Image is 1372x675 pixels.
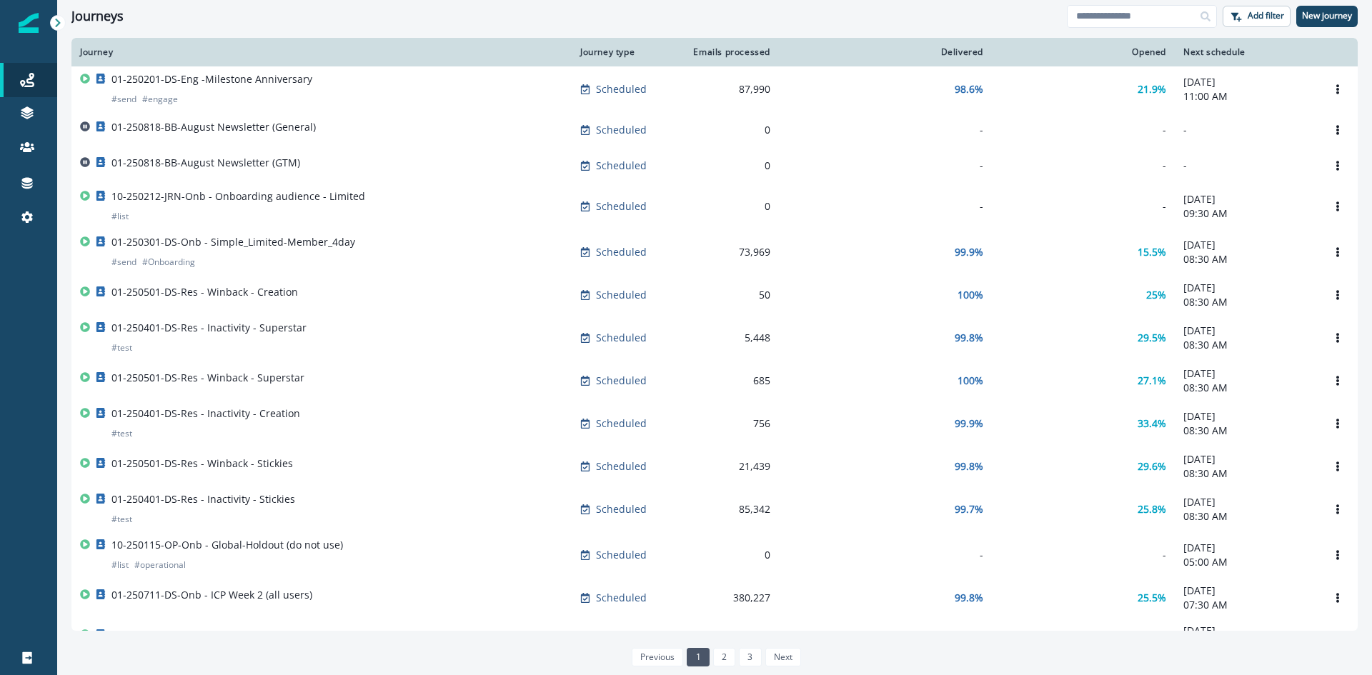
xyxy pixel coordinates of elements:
[739,648,761,666] a: Page 3
[687,123,770,137] div: 0
[1146,288,1166,302] p: 25%
[687,416,770,431] div: 756
[1183,495,1309,509] p: [DATE]
[1326,499,1349,520] button: Options
[1326,155,1349,176] button: Options
[1000,199,1166,214] div: -
[596,374,647,388] p: Scheduled
[1326,627,1349,649] button: Options
[1183,281,1309,295] p: [DATE]
[1138,245,1166,259] p: 15.5%
[1326,456,1349,477] button: Options
[787,159,983,173] div: -
[955,459,983,474] p: 99.8%
[1326,196,1349,217] button: Options
[1326,587,1349,609] button: Options
[111,72,312,86] p: 01-250201-DS-Eng -Milestone Anniversary
[71,532,1358,578] a: 10-250115-OP-Onb - Global-Holdout (do not use)#list#operationalScheduled0--[DATE]05:00 AMOptions
[71,184,1358,229] a: 10-250212-JRN-Onb - Onboarding audience - Limited#listScheduled0--[DATE]09:30 AMOptions
[1138,82,1166,96] p: 21.9%
[596,159,647,173] p: Scheduled
[787,123,983,137] div: -
[1138,416,1166,431] p: 33.4%
[596,245,647,259] p: Scheduled
[1000,46,1166,58] div: Opened
[71,315,1358,361] a: 01-250401-DS-Res - Inactivity - Superstar#testScheduled5,44899.8%29.5%[DATE]08:30 AMOptions
[1138,591,1166,605] p: 25.5%
[596,459,647,474] p: Scheduled
[596,199,647,214] p: Scheduled
[687,245,770,259] div: 73,969
[71,275,1358,315] a: 01-250501-DS-Res - Winback - CreationScheduled50100%25%[DATE]08:30 AMOptions
[1138,502,1166,516] p: 25.8%
[580,46,670,58] div: Journey type
[955,416,983,431] p: 99.9%
[111,406,300,421] p: 01-250401-DS-Res - Inactivity - Creation
[628,648,801,666] ul: Pagination
[111,209,129,224] p: # list
[687,82,770,96] div: 87,990
[71,112,1358,148] a: 01-250818-BB-August Newsletter (General)Scheduled0---Options
[111,426,132,441] p: # test
[1183,75,1309,89] p: [DATE]
[1183,295,1309,309] p: 08:30 AM
[687,331,770,345] div: 5,448
[1183,409,1309,424] p: [DATE]
[1183,624,1309,638] p: [DATE]
[1326,241,1349,263] button: Options
[1326,413,1349,434] button: Options
[111,285,298,299] p: 01-250501-DS-Res - Winback - Creation
[111,628,346,642] p: 01-250501-DS-Onb - 1st-Month-Recap_Evergreen
[71,66,1358,112] a: 01-250201-DS-Eng -Milestone Anniversary#send#engageScheduled87,99098.6%21.9%[DATE]11:00 AMOptions
[111,538,343,552] p: 10-250115-OP-Onb - Global-Holdout (do not use)
[1183,338,1309,352] p: 08:30 AM
[1183,424,1309,438] p: 08:30 AM
[111,492,295,506] p: 01-250401-DS-Res - Inactivity - Stickies
[71,486,1358,532] a: 01-250401-DS-Res - Inactivity - Stickies#testScheduled85,34299.7%25.8%[DATE]08:30 AMOptions
[787,199,983,214] div: -
[596,331,647,345] p: Scheduled
[1296,6,1358,27] button: New journey
[1000,159,1166,173] div: -
[142,92,178,106] p: # engage
[955,502,983,516] p: 99.7%
[111,456,293,471] p: 01-250501-DS-Res - Winback - Stickies
[687,199,770,214] div: 0
[958,374,983,388] p: 100%
[111,92,136,106] p: # send
[713,648,735,666] a: Page 2
[111,588,312,602] p: 01-250711-DS-Onb - ICP Week 2 (all users)
[111,120,316,134] p: 01-250818-BB-August Newsletter (General)
[596,548,647,562] p: Scheduled
[71,148,1358,184] a: 01-250818-BB-August Newsletter (GTM)Scheduled0---Options
[1183,159,1309,173] p: -
[596,82,647,96] p: Scheduled
[111,341,132,355] p: # test
[111,255,136,269] p: # send
[71,361,1358,401] a: 01-250501-DS-Res - Winback - SuperstarScheduled685100%27.1%[DATE]08:30 AMOptions
[111,156,300,170] p: 01-250818-BB-August Newsletter (GTM)
[955,245,983,259] p: 99.9%
[111,235,355,249] p: 01-250301-DS-Onb - Simple_Limited-Member_4day
[1183,584,1309,598] p: [DATE]
[1248,11,1284,21] p: Add filter
[687,459,770,474] div: 21,439
[1183,324,1309,338] p: [DATE]
[1326,327,1349,349] button: Options
[142,255,195,269] p: # Onboarding
[1138,459,1166,474] p: 29.6%
[1183,238,1309,252] p: [DATE]
[1183,381,1309,395] p: 08:30 AM
[687,548,770,562] div: 0
[687,648,709,666] a: Page 1 is your current page
[1183,541,1309,555] p: [DATE]
[596,502,647,516] p: Scheduled
[80,46,563,58] div: Journey
[1183,509,1309,524] p: 08:30 AM
[19,13,39,33] img: Inflection
[596,416,647,431] p: Scheduled
[71,9,124,24] h1: Journeys
[111,189,365,204] p: 10-250212-JRN-Onb - Onboarding audience - Limited
[1183,252,1309,266] p: 08:30 AM
[1183,89,1309,104] p: 11:00 AM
